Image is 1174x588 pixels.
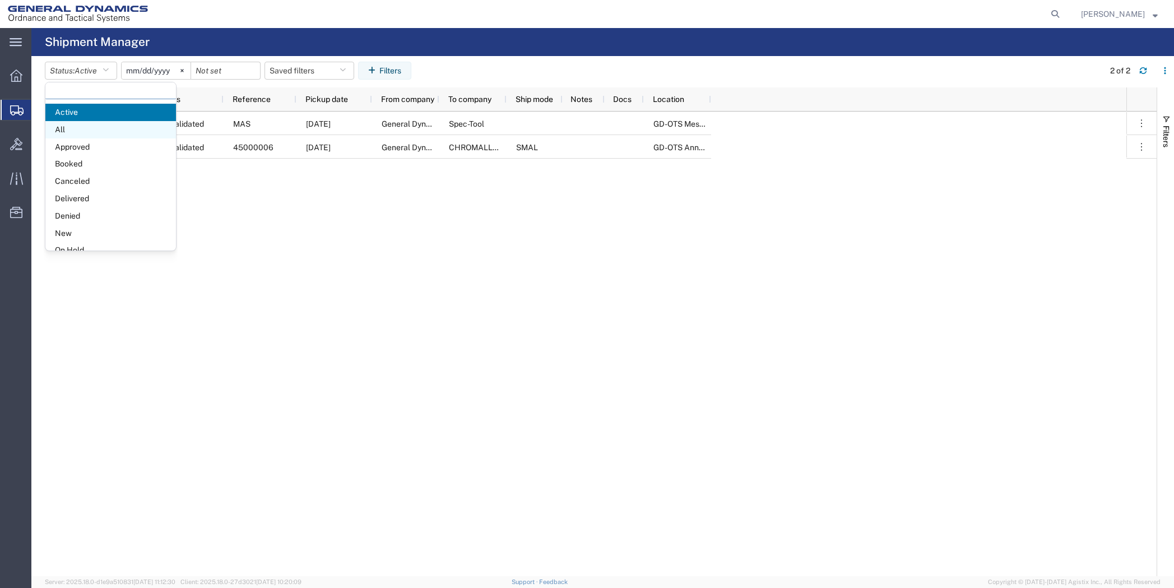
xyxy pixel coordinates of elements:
span: Active [75,66,97,75]
span: 08/15/2025 [306,119,331,128]
button: [PERSON_NAME] [1080,7,1158,21]
span: Notes [570,95,592,104]
span: Validated [170,136,204,159]
span: Booked [45,155,176,173]
span: Filters [1162,126,1171,147]
span: Delivered [45,190,176,207]
span: On Hold [45,242,176,259]
span: Client: 2025.18.0-27d3021 [180,578,301,585]
span: 45000006 [233,143,273,152]
h4: Shipment Manager [45,28,150,56]
span: SMAL [516,143,538,152]
span: Location [653,95,684,104]
span: General Dynamics - OTS [382,143,466,152]
button: Status:Active [45,62,117,80]
div: 2 of 2 [1110,65,1130,77]
span: All [45,121,176,138]
a: Feedback [539,578,568,585]
span: CHROMALLOY SAN DIEGO [449,143,585,152]
button: Saved filters [265,62,354,80]
input: Not set [191,62,260,79]
span: From company [381,95,434,104]
span: GD-OTS Anniston (Commerce) [653,143,762,152]
span: MAS [233,119,250,128]
input: Not set [122,62,191,79]
span: New [45,225,176,242]
img: logo [8,6,148,22]
span: To company [448,95,491,104]
span: Reference [233,95,271,104]
span: Docs [613,95,632,104]
a: Support [512,578,540,585]
span: Denied [45,207,176,225]
span: Spec-Tool [449,119,484,128]
button: Filters [358,62,411,80]
span: GD-OTS Mesquite [653,119,717,128]
span: Approved [45,138,176,156]
span: Pickup date [305,95,348,104]
span: Validated [170,112,204,136]
span: Canceled [45,173,176,190]
span: Copyright © [DATE]-[DATE] Agistix Inc., All Rights Reserved [988,577,1161,587]
span: 08/15/2025 [306,143,331,152]
span: Mariano Maldonado [1081,8,1145,20]
span: Ship mode [516,95,553,104]
span: General Dynamics - OTS [382,119,466,128]
span: Active [45,104,176,121]
span: [DATE] 11:12:30 [133,578,175,585]
span: Server: 2025.18.0-d1e9a510831 [45,578,175,585]
span: [DATE] 10:20:09 [256,578,301,585]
